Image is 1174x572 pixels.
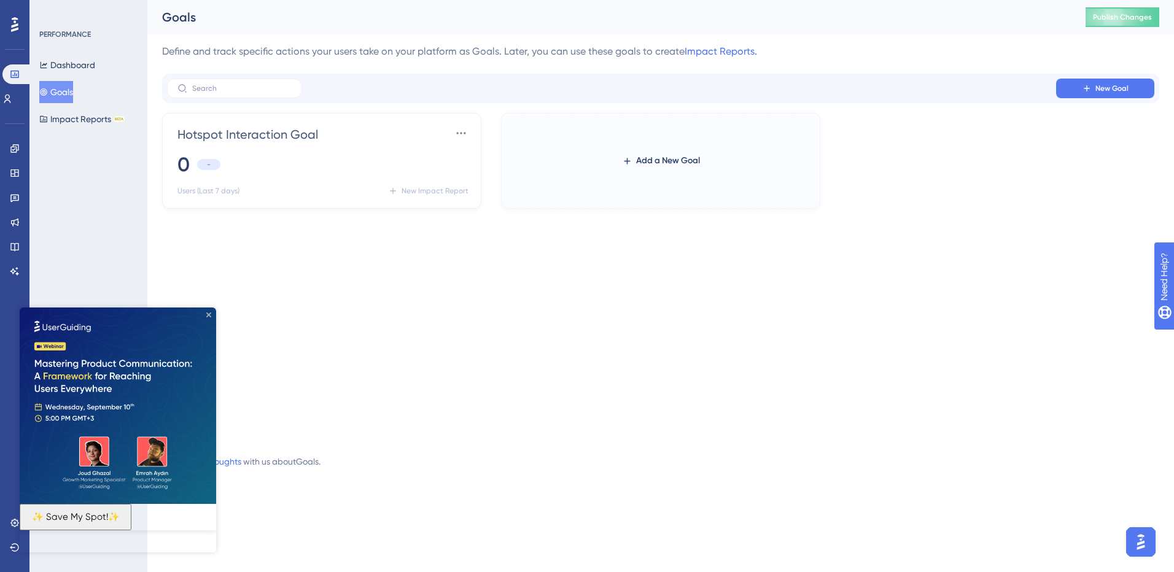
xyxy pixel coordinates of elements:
[39,108,125,130] button: Impact ReportsBETA
[187,5,192,10] div: Close Preview
[192,84,292,93] input: Search
[402,186,468,196] span: New Impact Report
[602,150,720,172] button: Add a New Goal
[207,160,211,169] span: -
[636,153,700,168] span: Add a New Goal
[1122,524,1159,560] iframe: UserGuiding AI Assistant Launcher
[385,181,471,201] button: New Impact Report
[1093,12,1152,22] span: Publish Changes
[177,126,318,143] span: Hotspot Interaction Goal
[39,81,73,103] button: Goals
[1086,7,1159,27] button: Publish Changes
[162,44,1159,59] div: Define and track specific actions your users take on your platform as Goals. Later, you can use t...
[29,3,77,18] span: Need Help?
[162,9,1055,26] div: Goals
[177,151,190,178] span: 0
[1056,79,1154,98] button: New Goal
[114,116,125,122] div: BETA
[39,29,91,39] div: PERFORMANCE
[177,186,239,196] span: Users (Last 7 days)
[685,45,757,57] a: Impact Reports.
[162,454,321,469] div: with us about Goals .
[39,54,95,76] button: Dashboard
[1095,83,1129,93] span: New Goal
